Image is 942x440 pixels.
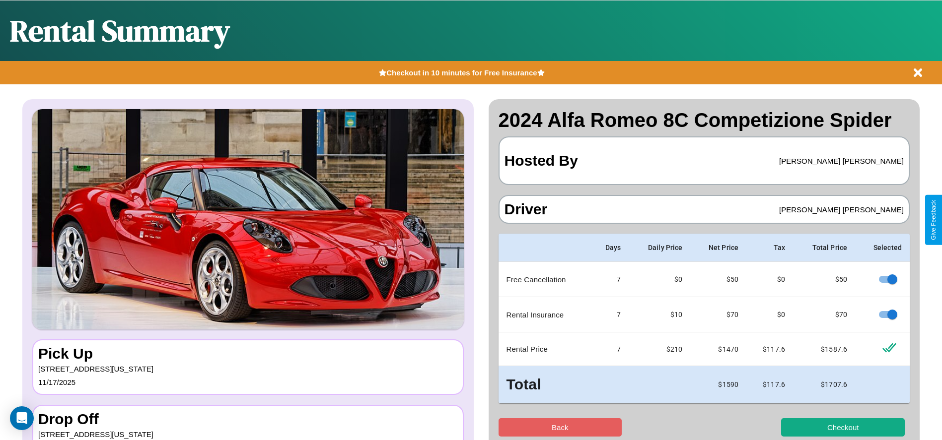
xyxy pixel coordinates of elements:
p: Rental Price [507,342,583,356]
td: 7 [590,332,629,366]
p: [PERSON_NAME] [PERSON_NAME] [779,203,904,216]
td: $ 1707.6 [793,366,855,403]
p: [STREET_ADDRESS][US_STATE] [38,362,458,376]
td: 7 [590,262,629,297]
h3: Driver [505,201,548,218]
h3: Drop Off [38,411,458,428]
th: Days [590,234,629,262]
td: $ 50 [691,262,747,297]
td: $ 70 [793,297,855,332]
p: Free Cancellation [507,273,583,286]
td: $ 117.6 [746,332,793,366]
td: $ 70 [691,297,747,332]
p: [PERSON_NAME] [PERSON_NAME] [779,154,904,168]
td: $ 1470 [691,332,747,366]
td: $0 [746,297,793,332]
h1: Rental Summary [10,10,230,51]
td: $ 1587.6 [793,332,855,366]
td: $10 [629,297,691,332]
td: $ 50 [793,262,855,297]
td: $ 210 [629,332,691,366]
td: $0 [746,262,793,297]
button: Checkout [781,418,905,437]
th: Net Price [691,234,747,262]
td: 7 [590,297,629,332]
h3: Pick Up [38,345,458,362]
td: $ 1590 [691,366,747,403]
p: Rental Insurance [507,308,583,321]
h2: 2024 Alfa Romeo 8C Competizione Spider [499,109,910,131]
table: simple table [499,234,910,403]
td: $ 117.6 [746,366,793,403]
h3: Hosted By [505,142,578,179]
th: Selected [855,234,910,262]
th: Total Price [793,234,855,262]
th: Daily Price [629,234,691,262]
div: Give Feedback [930,200,937,240]
td: $0 [629,262,691,297]
p: 11 / 17 / 2025 [38,376,458,389]
th: Tax [746,234,793,262]
button: Back [499,418,622,437]
div: Open Intercom Messenger [10,406,34,430]
b: Checkout in 10 minutes for Free Insurance [386,68,537,77]
h3: Total [507,374,583,395]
